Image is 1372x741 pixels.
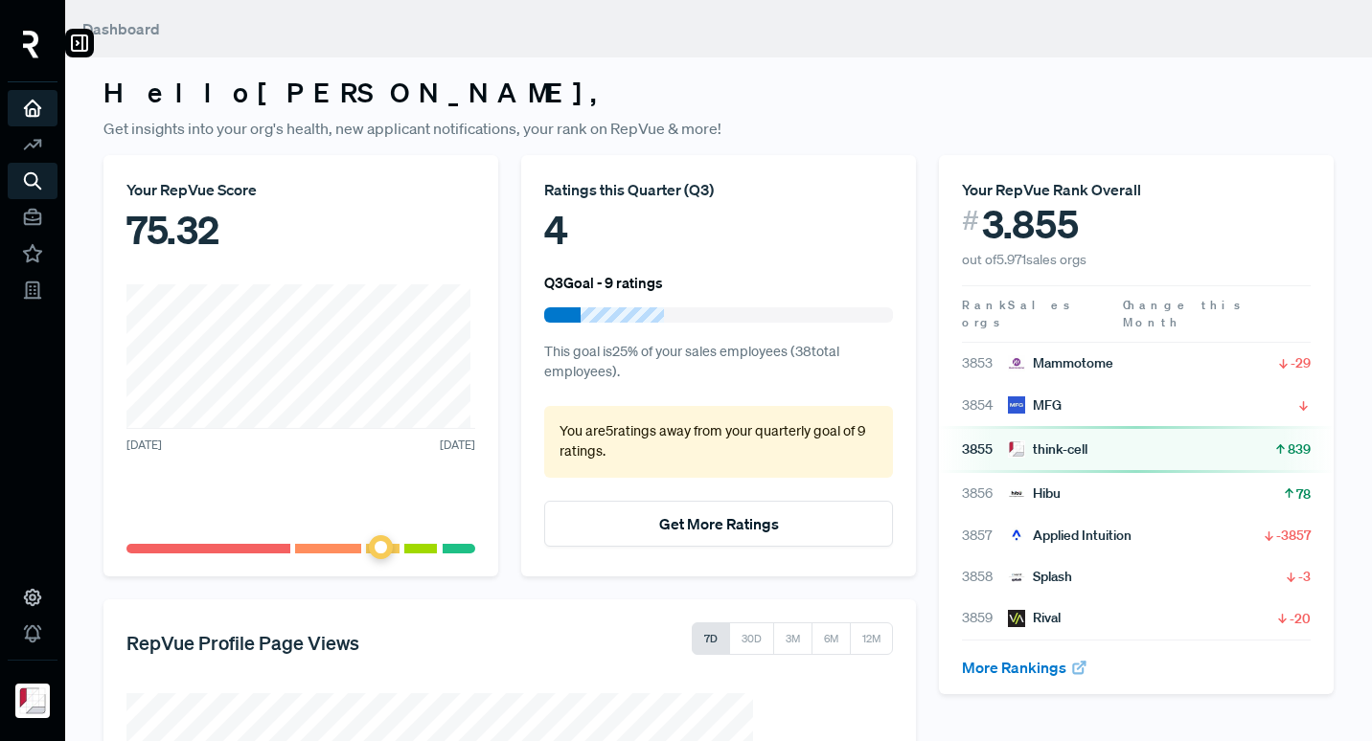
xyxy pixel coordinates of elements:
[962,483,1008,504] span: 3856
[1298,567,1311,586] span: -3
[962,395,1008,415] span: 3854
[1008,395,1062,415] div: MFG
[850,622,893,655] button: 12M
[1123,297,1244,330] span: Change this Month
[962,251,1086,268] span: out of 5.971 sales orgs
[440,437,475,454] span: [DATE]
[1290,609,1311,628] span: -20
[1008,355,1025,372] img: Mammotome
[1008,567,1072,587] div: Splash
[560,421,878,462] p: You are 5 ratings away from your quarterly goal of 9 ratings .
[544,201,893,258] div: 4
[1291,353,1311,372] span: -29
[103,117,1334,140] p: Get insights into your org's health, new applicant notifications, your rank on RepVue & more!
[1288,439,1311,459] span: 839
[962,658,1088,677] a: More Rankings
[982,201,1079,247] span: 3.855
[1008,353,1113,373] div: Mammotome
[1296,484,1311,504] span: 78
[544,342,893,383] p: This goal is 25 % of your sales employees ( 38 total employees).
[1008,483,1061,504] div: Hibu
[962,297,1008,314] span: Rank
[962,608,1008,628] span: 3859
[544,178,893,201] div: Ratings this Quarter ( Q3 )
[23,31,39,58] img: RepVue
[1008,526,1132,546] div: Applied Intuition
[126,631,359,654] h5: RepVue Profile Page Views
[1008,527,1025,544] img: Applied Intuition
[1008,610,1025,627] img: Rival
[126,178,475,201] div: Your RepVue Score
[1276,526,1311,545] span: -3857
[103,77,1334,109] h3: Hello [PERSON_NAME] ,
[126,437,162,454] span: [DATE]
[962,180,1141,199] span: Your RepVue Rank Overall
[544,501,893,547] button: Get More Ratings
[773,622,812,655] button: 3M
[82,19,160,38] span: Dashboard
[962,567,1008,587] span: 3858
[962,353,1008,373] span: 3853
[126,201,475,258] div: 75.32
[1008,485,1025,503] img: Hibu
[1008,440,1025,458] img: think-cell
[1008,439,1087,460] div: think-cell
[1008,608,1061,628] div: Rival
[17,685,48,716] img: think-cell
[729,622,774,655] button: 30D
[8,660,57,726] a: think-cell
[962,439,1008,460] span: 3855
[544,274,663,291] h6: Q3 Goal - 9 ratings
[962,201,979,240] span: #
[1008,396,1025,414] img: MFG
[962,526,1008,546] span: 3857
[1008,569,1025,586] img: Splash
[962,297,1073,330] span: Sales orgs
[812,622,851,655] button: 6M
[692,622,730,655] button: 7D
